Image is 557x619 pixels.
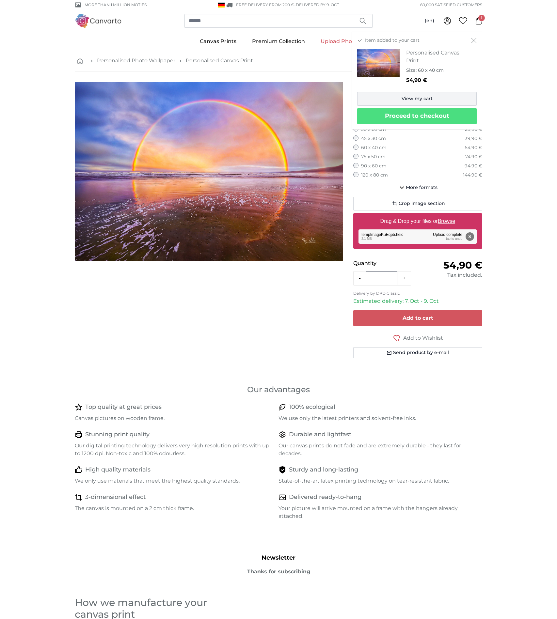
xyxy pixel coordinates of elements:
[406,67,417,73] span: Size:
[289,403,335,412] h4: 100% ecological
[361,163,387,169] label: 90 x 60 cm
[403,315,433,321] span: Add to cart
[75,50,482,71] nav: breadcrumbs
[75,82,343,261] div: 1 of 1
[353,291,482,296] p: Delivery by DPD Classic
[418,67,444,73] span: 60 x 40 cm
[80,568,477,576] h4: Thanks for subscribing
[361,172,388,178] label: 120 x 80 cm
[357,108,477,124] button: Proceed to checkout
[75,477,273,485] p: We only use materials that meet the highest quality standards.
[75,442,273,457] p: Our digital printing technology delivers very high resolution prints with up to 1200 dpi. Non-tox...
[465,163,482,169] div: 94,90 €
[361,145,387,151] label: 60 x 40 cm
[353,297,482,305] p: Estimated delivery: 7. Oct - 9. Oct
[296,2,339,7] span: Delivered by 9. Oct
[354,272,366,285] button: -
[75,414,273,422] p: Canvas pictures on wooden frame.
[465,154,482,160] div: 74,90 €
[278,477,477,485] p: State-of-the-art latex printing technology on tear-resistant fabric.
[353,310,482,326] button: Add to cart
[353,197,482,210] button: Crop image section
[278,504,477,520] p: Your picture will arrive mounted on a frame with the hangers already attached.
[465,126,482,133] div: 29,90 €
[478,15,485,21] span: 1
[403,334,443,342] span: Add to Wishlist
[406,49,471,65] h3: Personalised Canvas Print
[75,384,482,395] h3: Our advantages
[289,430,351,439] h4: Durable and lightfast
[75,82,343,261] img: personalised-canvas-print
[218,3,225,8] img: Germany
[465,135,482,142] div: 39,90 €
[97,57,175,65] a: Personalised Photo Wallpaper
[420,2,482,8] span: 60,000 satisfied customers
[353,259,418,267] p: Quantity
[294,2,339,7] span: -
[465,145,482,151] div: 54,90 €
[406,76,471,84] p: 54,90 €
[85,403,162,412] h4: Top quality at great prices
[361,154,386,160] label: 75 x 50 cm
[397,272,411,285] button: +
[278,442,477,457] p: Our canvas prints do not fade and are extremely durable - they last for decades.
[85,493,146,502] h4: 3-dimensional effect
[236,2,294,7] span: FREE delivery from 200 €
[471,37,477,44] button: Close
[85,430,150,439] h4: Stunning print quality
[357,49,400,77] img: personalised-canvas-print
[361,126,386,133] label: 30 x 20 cm
[353,347,482,358] button: Send product by e-mail
[443,259,482,271] span: 54,90 €
[378,215,458,228] label: Drag & Drop your files or
[352,32,482,130] div: Item added to your cart
[80,553,477,563] h3: Newsletter
[85,2,147,8] span: More than 1 million motifs
[75,14,122,27] img: Canvarto
[399,200,445,207] span: Crop image section
[420,15,439,27] button: (en)
[361,135,386,142] label: 45 x 30 cm
[357,92,477,106] a: View my cart
[289,493,361,502] h4: Delivered ready-to-hang
[438,218,455,224] u: Browse
[418,271,482,279] div: Tax included.
[244,33,313,50] a: Premium Collection
[278,414,477,422] p: We use only the latest printers and solvent-free inks.
[353,334,482,342] button: Add to Wishlist
[313,33,365,50] a: Upload Photo
[85,465,151,474] h4: High quality materials
[289,465,358,474] h4: Sturdy and long-lasting
[365,37,420,44] span: Item added to your cart
[406,184,438,191] span: More formats
[353,181,482,194] button: More formats
[186,57,253,65] a: Personalised Canvas Print
[192,33,244,50] a: Canvas Prints
[75,504,273,512] p: The canvas is mounted on a 2 cm thick frame.
[463,172,482,178] div: 144,90 €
